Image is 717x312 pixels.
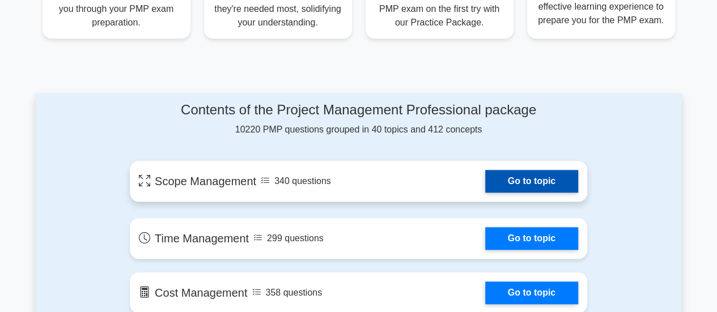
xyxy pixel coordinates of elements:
[130,102,587,118] h4: Contents of the Project Management Professional package
[485,281,578,304] a: Go to topic
[485,170,578,193] a: Go to topic
[485,227,578,250] a: Go to topic
[130,102,587,136] div: 10220 PMP questions grouped in 40 topics and 412 concepts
